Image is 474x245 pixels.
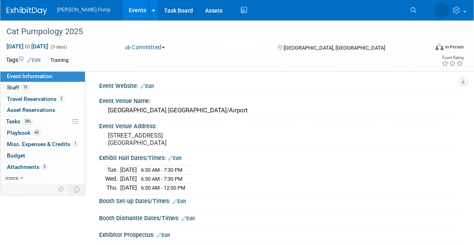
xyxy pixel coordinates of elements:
a: Edit [173,199,186,204]
span: Event Information [7,73,52,79]
td: Tags [6,56,41,65]
span: 1 [72,141,78,147]
span: 6:30 AM - 7:30 PM [141,176,182,182]
a: Edit [141,83,154,89]
span: 78% [22,118,33,125]
span: more [5,175,18,181]
span: to [24,43,31,50]
td: Toggle Event Tabs [69,184,85,195]
div: Cat Pumpology 2025 [4,24,419,39]
a: Edit [27,57,41,63]
td: Thu. [105,183,120,192]
span: 5 [41,164,48,170]
span: 19 [21,84,29,90]
td: [DATE] [120,183,137,192]
span: 6:30 AM - 7:30 PM [141,167,182,173]
div: Event Venue Address: [99,120,458,130]
a: Edit [157,232,170,238]
span: [PERSON_NAME] Pump [57,7,110,13]
a: Asset Reservations [0,105,85,116]
span: Budget [7,152,25,159]
div: Booth Set-up Dates/Times: [99,195,458,206]
a: more [0,173,85,184]
span: Playbook [7,129,41,136]
div: Event Venue Name: [99,95,458,105]
td: [DATE] [120,175,137,184]
div: Exhibitor Prospectus: [99,229,458,239]
a: Playbook60 [0,127,85,138]
td: Wed. [105,175,120,184]
td: Tue. [105,166,120,175]
button: Committed [122,43,168,51]
td: [DATE] [120,166,137,175]
span: Tasks [6,118,33,125]
span: Staff [7,84,29,91]
a: Misc. Expenses & Credits1 [0,139,85,150]
span: 2 [58,96,65,102]
div: Exhibit Hall Dates/Times: [99,152,458,162]
a: Event Information [0,71,85,82]
a: Tasks78% [0,116,85,127]
div: Event Website: [99,80,458,90]
a: Staff19 [0,82,85,93]
div: Booth Dismantle Dates/Times: [99,212,458,223]
a: Budget [0,150,85,161]
span: (3 days) [50,44,67,50]
div: Training [48,56,71,65]
span: Travel Reservations [7,96,65,102]
span: Attachments [7,164,48,170]
span: [DATE] [DATE] [6,43,49,50]
a: Attachments5 [0,162,85,173]
a: Travel Reservations2 [0,94,85,105]
img: Format-Inperson.png [435,44,444,50]
pre: [STREET_ADDRESS] [GEOGRAPHIC_DATA] [108,132,240,147]
a: Edit [182,216,195,221]
div: [GEOGRAPHIC_DATA] [GEOGRAPHIC_DATA]/Airport [105,104,452,117]
td: Personalize Event Tab Strip [54,184,69,195]
img: ExhibitDay [6,7,47,15]
span: Asset Reservations [7,107,55,113]
img: Amanda Smith [434,3,450,18]
span: [GEOGRAPHIC_DATA], [GEOGRAPHIC_DATA] [284,45,385,51]
div: Event Format [393,42,464,55]
div: In-Person [445,44,464,50]
a: Edit [168,155,182,161]
div: Event Rating [442,56,463,60]
span: 6:30 AM - 12:00 PM [141,185,185,191]
span: Misc. Expenses & Credits [7,141,78,147]
span: 60 [32,129,41,136]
